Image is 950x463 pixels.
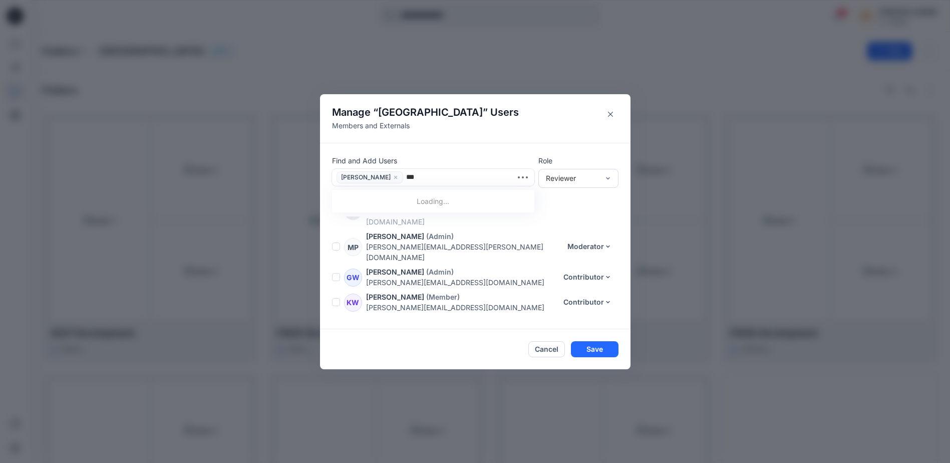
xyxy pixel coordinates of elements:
span: [PERSON_NAME] [341,173,391,184]
p: Find and Add Users [332,155,534,166]
div: Loading... [332,192,534,210]
p: (Admin) [426,231,454,242]
p: [PERSON_NAME] [366,292,424,302]
p: [PERSON_NAME][EMAIL_ADDRESS][DOMAIN_NAME] [366,277,557,288]
p: [PERSON_NAME] [366,267,424,277]
p: Role [538,155,618,166]
p: [PERSON_NAME][EMAIL_ADDRESS][PERSON_NAME][DOMAIN_NAME] [366,242,561,263]
button: close [393,172,399,182]
span: [GEOGRAPHIC_DATA] [378,106,483,118]
button: Cancel [528,341,565,357]
p: [PERSON_NAME] [366,231,424,242]
button: Moderator [561,239,618,255]
p: Members and Externals [332,120,519,131]
div: GW [344,269,362,287]
p: [PERSON_NAME][EMAIL_ADDRESS][PERSON_NAME][DOMAIN_NAME] [366,206,582,227]
p: (Member) [426,292,460,302]
button: Close [602,106,618,122]
p: [PERSON_NAME][EMAIL_ADDRESS][DOMAIN_NAME] [366,302,557,313]
div: MP [344,238,362,256]
button: Contributor [557,294,618,310]
div: Reviewer [546,173,599,183]
div: KW [344,294,362,312]
button: Save [571,341,618,357]
p: (Admin) [426,267,454,277]
button: Contributor [557,269,618,285]
h4: Manage “ ” Users [332,106,519,118]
